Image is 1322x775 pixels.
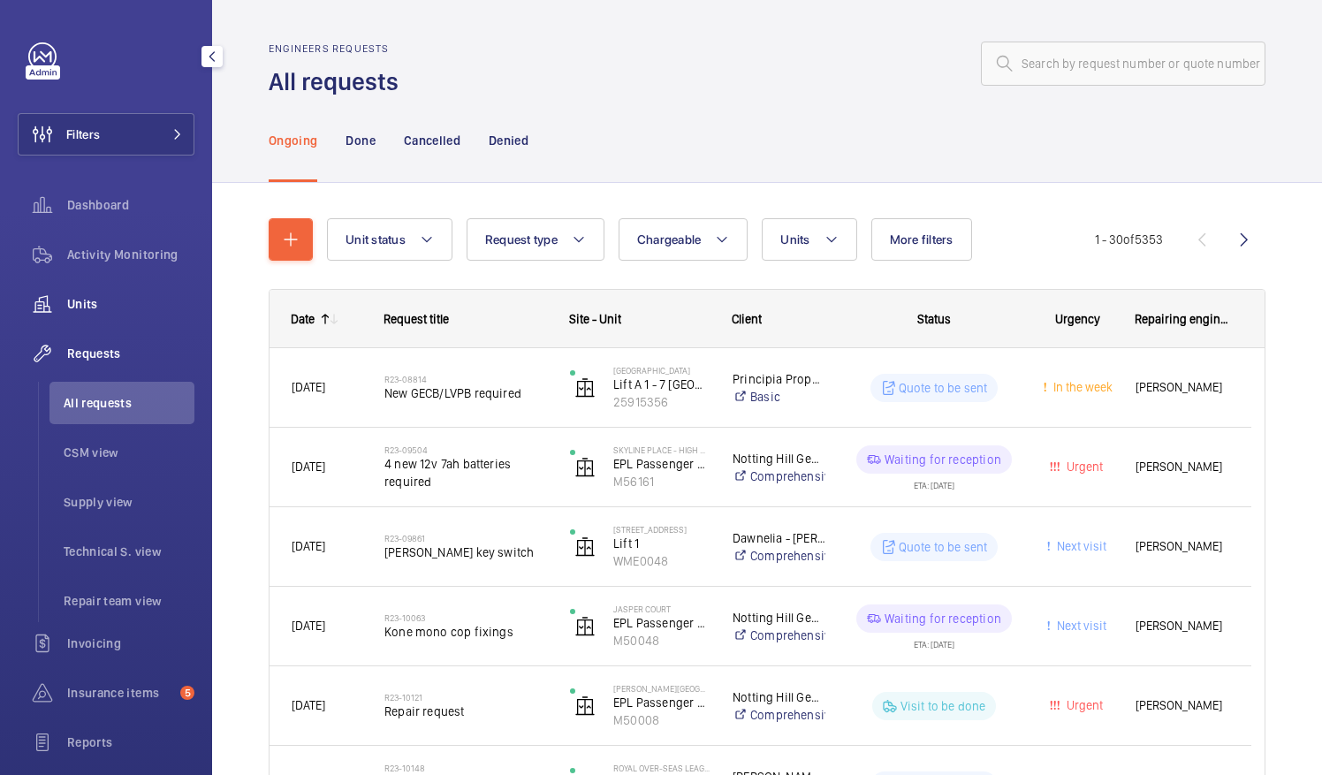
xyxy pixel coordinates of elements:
img: elevator.svg [574,536,596,558]
img: elevator.svg [574,377,596,399]
span: [DATE] [292,460,325,474]
span: Chargeable [637,232,702,247]
h2: R23-10063 [384,612,547,623]
span: of [1123,232,1135,247]
a: Comprehensive [733,627,825,644]
a: Comprehensive [733,706,825,724]
h2: R23-09861 [384,533,547,543]
span: CSM view [64,444,194,461]
div: Date [291,312,315,326]
span: [PERSON_NAME] [1136,377,1229,398]
p: [STREET_ADDRESS] [613,524,710,535]
p: Done [346,132,375,149]
span: Repair request [384,703,547,720]
span: Repairing engineer [1135,312,1230,326]
span: [PERSON_NAME] [1136,695,1229,716]
span: Next visit [1053,539,1106,553]
p: Ongoing [269,132,317,149]
p: Waiting for reception [885,610,1001,627]
button: Filters [18,113,194,156]
span: Urgent [1063,460,1103,474]
p: Principia Property & Estates - [GEOGRAPHIC_DATA] [733,370,825,388]
span: [DATE] [292,698,325,712]
span: Supply view [64,493,194,511]
span: Insurance items [67,684,173,702]
span: [DATE] [292,619,325,633]
span: Units [780,232,809,247]
p: Lift 1 [613,535,710,552]
span: Invoicing [67,634,194,652]
span: Client [732,312,762,326]
p: M56161 [613,473,710,490]
h2: R23-10148 [384,763,547,773]
p: Dawnelia - [PERSON_NAME] [733,529,825,547]
span: Reports [67,733,194,751]
span: All requests [64,394,194,412]
button: Unit status [327,218,452,261]
span: Request title [384,312,449,326]
a: Basic [733,388,825,406]
a: Comprehensive [733,547,825,565]
p: Quote to be sent [899,379,988,397]
span: Repair team view [64,592,194,610]
p: Visit to be done [900,697,986,715]
div: ETA: [DATE] [914,474,954,490]
span: [DATE] [292,380,325,394]
button: More filters [871,218,972,261]
span: [PERSON_NAME] [1136,616,1229,636]
p: Notting Hill Genesis [733,688,825,706]
span: Units [67,295,194,313]
span: Urgency [1055,312,1100,326]
input: Search by request number or quote number [981,42,1265,86]
span: Site - Unit [569,312,621,326]
p: M50008 [613,711,710,729]
p: EPL Passenger Lift [613,614,710,632]
p: WME0048 [613,552,710,570]
span: Next visit [1053,619,1106,633]
p: [PERSON_NAME][GEOGRAPHIC_DATA] [613,683,710,694]
span: Activity Monitoring [67,246,194,263]
p: [GEOGRAPHIC_DATA] [613,365,710,376]
p: Notting Hill Genesis [733,609,825,627]
button: Request type [467,218,604,261]
span: More filters [890,232,954,247]
p: Jasper Court [613,604,710,614]
span: [PERSON_NAME] [1136,457,1229,477]
p: Waiting for reception [885,451,1001,468]
span: [PERSON_NAME] [1136,536,1229,557]
span: Technical S. view [64,543,194,560]
span: Urgent [1063,698,1103,712]
span: Requests [67,345,194,362]
span: New GECB/LVPB required [384,384,547,402]
span: Filters [66,125,100,143]
button: Chargeable [619,218,748,261]
p: 25915356 [613,393,710,411]
span: 1 - 30 5353 [1095,233,1163,246]
a: Comprehensive [733,467,825,485]
img: elevator.svg [574,616,596,637]
p: Lift A 1 - 7 [GEOGRAPHIC_DATA] [613,376,710,393]
img: elevator.svg [574,695,596,717]
span: Kone mono cop fixings [384,623,547,641]
h1: All requests [269,65,409,98]
p: Denied [489,132,528,149]
p: M50048 [613,632,710,650]
p: Skyline Place - High Risk Building [613,444,710,455]
span: 5 [180,686,194,700]
span: [PERSON_NAME] key switch [384,543,547,561]
button: Units [762,218,856,261]
h2: R23-08814 [384,374,547,384]
p: Notting Hill Genesis [733,450,825,467]
span: In the week [1050,380,1113,394]
span: 4 new 12v 7ah batteries required [384,455,547,490]
h2: R23-09504 [384,444,547,455]
span: [DATE] [292,539,325,553]
h2: R23-10121 [384,692,547,703]
h2: Engineers requests [269,42,409,55]
p: Royal Over-Seas League [613,763,710,773]
p: Quote to be sent [899,538,988,556]
img: elevator.svg [574,457,596,478]
p: Cancelled [404,132,460,149]
div: ETA: [DATE] [914,633,954,649]
span: Dashboard [67,196,194,214]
